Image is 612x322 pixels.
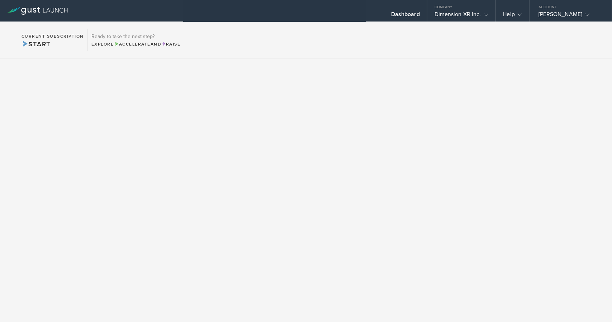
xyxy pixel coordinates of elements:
[391,11,420,22] div: Dashboard
[435,11,488,22] div: Dimension XR Inc.
[114,42,162,47] span: and
[22,34,84,38] h2: Current Subscription
[91,34,180,39] h3: Ready to take the next step?
[161,42,180,47] span: Raise
[87,29,184,51] div: Ready to take the next step?ExploreAccelerateandRaise
[503,11,522,22] div: Help
[22,40,51,48] span: Start
[91,41,180,47] div: Explore
[539,11,599,22] div: [PERSON_NAME]
[114,42,151,47] span: Accelerate
[576,288,612,322] iframe: Chat Widget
